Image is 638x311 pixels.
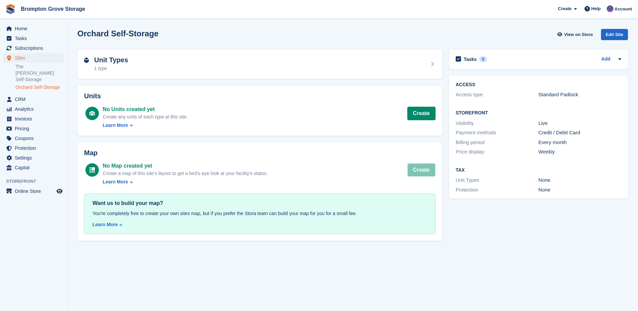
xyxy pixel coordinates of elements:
[84,58,89,63] img: unit-type-icn-2b2737a686de81e16bb02015468b77c625bbabd49415b5ef34ead5e3b44a266d.svg
[591,5,601,12] span: Help
[3,95,64,104] a: menu
[3,134,64,143] a: menu
[15,53,55,63] span: Sites
[456,186,538,194] div: Protection
[564,31,593,38] span: View on Store
[538,91,621,99] div: Standard Padlock
[456,91,538,99] div: Access type
[538,119,621,127] div: Live
[15,34,55,43] span: Tasks
[456,129,538,137] div: Payment methods
[103,178,128,185] div: Learn More
[556,29,596,40] a: View on Store
[3,143,64,153] a: menu
[5,4,15,14] img: stora-icon-8386f47178a22dfd0bd8f6a31ec36ba5ce8667c1dd55bd0f319d3a0aa187defe.svg
[18,3,88,14] a: Brompton Grove Storage
[3,24,64,33] a: menu
[84,92,436,100] h2: Units
[607,5,613,12] img: Jo Brock
[15,153,55,163] span: Settings
[15,186,55,196] span: Online Store
[538,139,621,146] div: Every month
[3,104,64,114] a: menu
[601,29,628,40] div: Edit Site
[77,29,158,38] h2: Orchard Self-Storage
[94,56,128,64] h2: Unit Types
[3,53,64,63] a: menu
[3,186,64,196] a: menu
[15,43,55,53] span: Subscriptions
[558,5,571,12] span: Create
[103,170,267,177] div: Create a map of this site's layout to get a bird's eye look at your facility's status.
[614,6,632,12] span: Account
[103,122,188,129] a: Learn More
[456,110,621,116] h2: Storefront
[3,114,64,124] a: menu
[407,163,436,177] button: Create
[84,149,436,157] h2: Map
[15,64,64,83] a: The [PERSON_NAME] Self-Storage
[538,176,621,184] div: None
[77,49,442,79] a: Unit Types 1 type
[407,107,436,120] button: Create
[3,43,64,53] a: menu
[456,176,538,184] div: Unit Types
[15,104,55,114] span: Analytics
[103,113,188,120] div: Create any units of each type at this site.
[15,163,55,172] span: Capital
[89,111,95,116] img: unit-icn-white-d235c252c4782ee186a2df4c2286ac11bc0d7b43c5caf8ab1da4ff888f7e7cf9.svg
[3,124,64,133] a: menu
[15,124,55,133] span: Pricing
[103,122,128,129] div: Learn More
[456,139,538,146] div: Billing period
[94,65,128,72] div: 1 type
[3,34,64,43] a: menu
[6,178,67,185] span: Storefront
[538,129,621,137] div: Credit / Debit Card
[103,162,267,170] div: No Map created yet
[456,168,621,173] h2: Tax
[538,186,621,194] div: None
[15,24,55,33] span: Home
[92,221,427,228] a: Learn More
[15,114,55,124] span: Invoices
[15,95,55,104] span: CRM
[15,134,55,143] span: Coupons
[92,221,118,228] div: Learn More
[103,178,267,185] a: Learn More
[92,199,427,207] div: Want us to build your map?
[601,29,628,43] a: Edit Site
[456,119,538,127] div: Visibility
[103,105,188,113] div: No Units created yet
[15,143,55,153] span: Protection
[89,167,95,173] img: map-icn-white-8b231986280072e83805622d3debb4903e2986e43859118e7b4002611c8ef794.svg
[538,148,621,156] div: Weekly
[601,56,610,63] a: Add
[3,153,64,163] a: menu
[479,56,487,62] div: 0
[3,163,64,172] a: menu
[456,82,621,88] h2: ACCESS
[456,148,538,156] div: Price display
[55,187,64,195] a: Preview store
[15,84,64,91] a: Orchard Self-Storage
[464,56,477,62] h2: Tasks
[92,210,427,217] div: You're completely free to create your own sites map, but if you prefer the Stora team can build y...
